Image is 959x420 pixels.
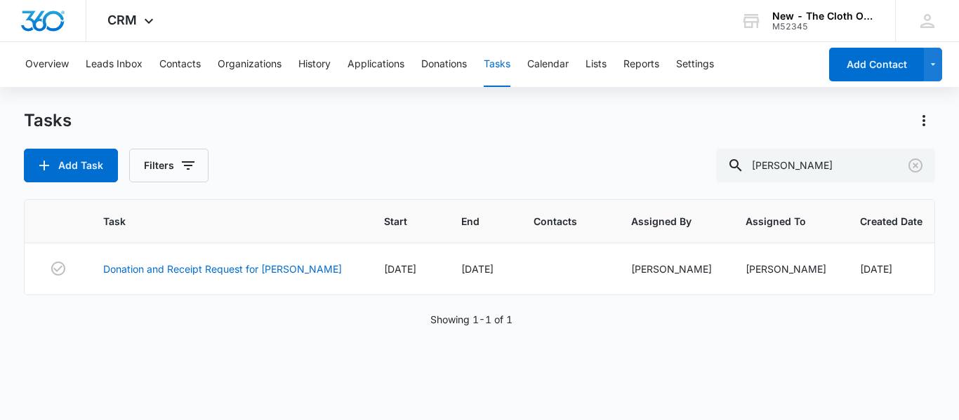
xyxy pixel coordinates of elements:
div: account name [772,11,875,22]
span: Created Date [860,214,922,229]
button: Leads Inbox [86,42,143,87]
span: Task [103,214,330,229]
span: Start [384,214,407,229]
button: Applications [348,42,404,87]
button: Add Contact [829,48,924,81]
span: [DATE] [860,263,892,275]
button: Donations [421,42,467,87]
button: Calendar [527,42,569,87]
p: Showing 1-1 of 1 [430,312,512,327]
button: Reports [623,42,659,87]
button: Contacts [159,42,201,87]
button: Lists [586,42,607,87]
div: [PERSON_NAME] [631,262,712,276]
button: Actions [913,109,935,132]
span: End [461,214,479,229]
button: Add Task [24,149,118,182]
span: Assigned By [631,214,692,229]
span: [DATE] [461,263,494,275]
button: Filters [129,149,209,182]
div: account id [772,22,875,32]
span: CRM [107,13,137,27]
span: Contacts [534,214,577,229]
span: [DATE] [384,263,416,275]
div: [PERSON_NAME] [746,262,826,276]
button: Settings [676,42,714,87]
button: Clear [904,154,927,177]
input: Search Tasks [716,149,935,182]
button: Tasks [484,42,510,87]
button: History [298,42,331,87]
h1: Tasks [24,110,72,131]
a: Donation and Receipt Request for [PERSON_NAME] [103,262,342,276]
button: Organizations [218,42,282,87]
button: Overview [25,42,69,87]
span: Assigned To [746,214,806,229]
